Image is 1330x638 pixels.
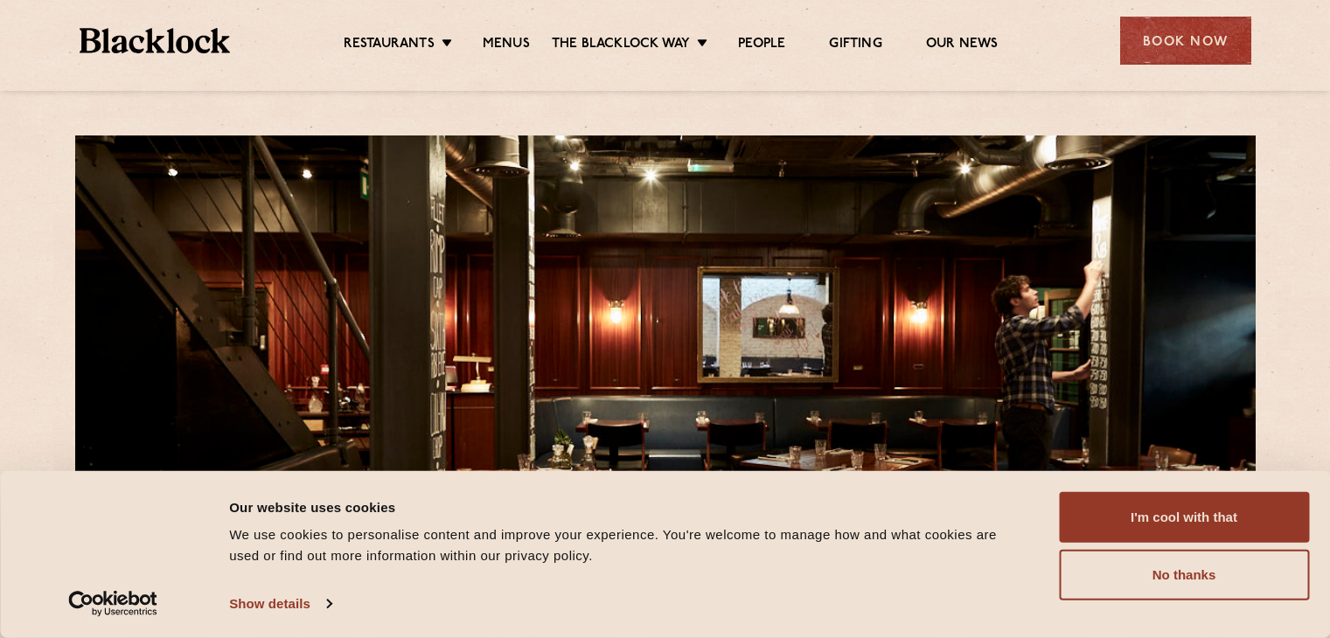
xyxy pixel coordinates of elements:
[552,36,690,55] a: The Blacklock Way
[926,36,999,55] a: Our News
[1059,492,1309,543] button: I'm cool with that
[738,36,785,55] a: People
[229,496,1020,517] div: Our website uses cookies
[344,36,435,55] a: Restaurants
[1059,550,1309,600] button: No thanks
[80,28,231,53] img: BL_Textured_Logo-footer-cropped.svg
[37,591,190,617] a: Usercentrics Cookiebot - opens in a new window
[829,36,881,55] a: Gifting
[483,36,530,55] a: Menus
[1120,17,1251,65] div: Book Now
[229,591,331,617] a: Show details
[229,524,1020,566] div: We use cookies to personalise content and improve your experience. You're welcome to manage how a...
